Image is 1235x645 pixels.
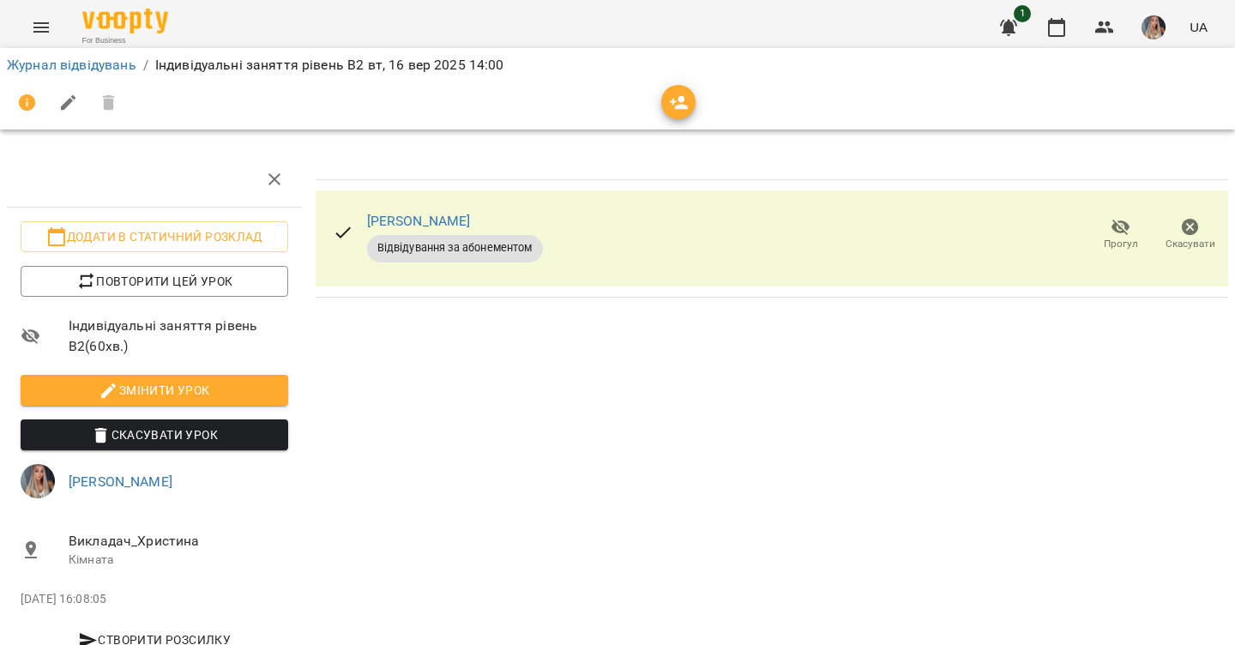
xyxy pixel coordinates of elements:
span: Індивідуальні заняття рівень В2 ( 60 хв. ) [69,316,288,356]
span: Додати в статичний розклад [34,226,274,247]
span: Змінити урок [34,380,274,401]
span: UA [1190,18,1208,36]
a: [PERSON_NAME] [367,213,471,229]
button: UA [1183,11,1214,43]
span: Відвідування за абонементом [367,240,543,256]
img: Voopty Logo [82,9,168,33]
span: Повторити цей урок [34,271,274,292]
span: Прогул [1104,237,1138,251]
p: Індивідуальні заняття рівень В2 вт, 16 вер 2025 14:00 [155,55,504,75]
nav: breadcrumb [7,55,1228,75]
img: d9d45dfaca939939c7a8df8fb5c98c46.jpg [21,464,55,498]
button: Скасувати Урок [21,419,288,450]
span: For Business [82,35,168,46]
button: Змінити урок [21,375,288,406]
span: Скасувати Урок [34,425,274,445]
span: 1 [1014,5,1031,22]
img: d9d45dfaca939939c7a8df8fb5c98c46.jpg [1142,15,1166,39]
a: [PERSON_NAME] [69,473,172,490]
button: Додати в статичний розклад [21,221,288,252]
button: Повторити цей урок [21,266,288,297]
a: Журнал відвідувань [7,57,136,73]
span: Викладач_Христина [69,531,288,552]
p: [DATE] 16:08:05 [21,591,288,608]
span: Скасувати [1166,237,1215,251]
li: / [143,55,148,75]
p: Кімната [69,552,288,569]
button: Скасувати [1155,211,1225,259]
button: Menu [21,7,62,48]
button: Прогул [1086,211,1155,259]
